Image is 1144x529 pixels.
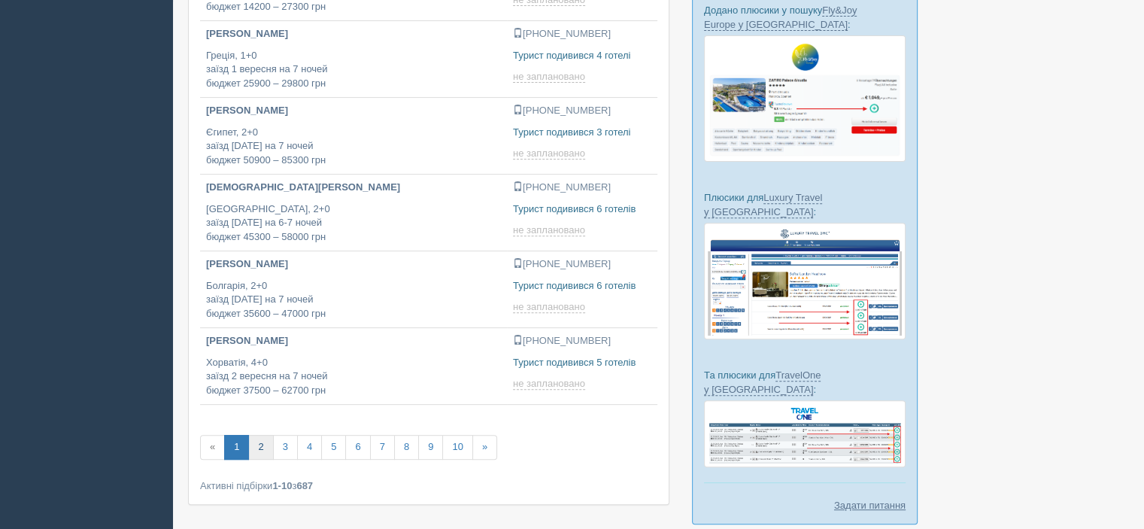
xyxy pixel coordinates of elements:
[513,257,651,272] p: [PHONE_NUMBER]
[206,202,501,245] p: [GEOGRAPHIC_DATA], 2+0 заїзд [DATE] на 6-7 ночей бюджет 45300 – 58000 грн
[513,49,651,63] p: Турист подивився 4 готелі
[513,71,588,83] a: не заплановано
[472,435,497,460] a: »
[206,27,501,41] p: [PERSON_NAME]
[206,49,501,91] p: Греція, 1+0 заїзд 1 вересня на 7 ночей бюджет 25900 – 29800 грн
[704,192,822,218] a: Luxury Travel у [GEOGRAPHIC_DATA]
[513,181,651,195] p: [PHONE_NUMBER]
[273,435,298,460] a: 3
[345,435,370,460] a: 6
[297,435,322,460] a: 4
[513,378,585,390] span: не заплановано
[370,435,395,460] a: 7
[272,480,292,491] b: 1-10
[418,435,443,460] a: 9
[513,147,585,160] span: не заплановано
[296,480,313,491] b: 687
[206,104,501,118] p: [PERSON_NAME]
[513,202,651,217] p: Турист подивився 6 готелів
[442,435,472,460] a: 10
[704,5,857,31] a: Fly&Joy Europe у [GEOGRAPHIC_DATA]
[321,435,346,460] a: 5
[513,378,588,390] a: не заплановано
[200,21,507,97] a: [PERSON_NAME] Греція, 1+0заїзд 1 вересня на 7 ночейбюджет 25900 – 29800 грн
[513,104,651,118] p: [PHONE_NUMBER]
[200,251,507,327] a: [PERSON_NAME] Болгарія, 2+0заїзд [DATE] на 7 ночейбюджет 35600 – 47000 грн
[513,126,651,140] p: Турист подивився 3 готелі
[513,147,588,160] a: не заплановано
[206,257,501,272] p: [PERSON_NAME]
[200,98,507,174] a: [PERSON_NAME] Єгипет, 2+0заїзд [DATE] на 7 ночейбюджет 50900 – 85300 грн
[394,435,419,460] a: 8
[206,126,501,168] p: Єгипет, 2+0 заїзд [DATE] на 7 ночей бюджет 50900 – 85300 грн
[704,190,906,219] p: Плюсики для :
[200,435,225,460] span: «
[704,400,906,467] img: travel-one-%D0%BF%D1%96%D0%B4%D0%B1%D1%96%D1%80%D0%BA%D0%B0-%D1%81%D1%80%D0%BC-%D0%B4%D0%BB%D1%8F...
[513,224,585,236] span: не заплановано
[513,301,585,313] span: не заплановано
[200,175,507,251] a: [DEMOGRAPHIC_DATA][PERSON_NAME] [GEOGRAPHIC_DATA], 2+0заїзд [DATE] на 6-7 ночейбюджет 45300 – 580...
[513,301,588,313] a: не заплановано
[834,498,906,512] a: Задати питання
[513,356,651,370] p: Турист подивився 5 готелів
[206,279,501,321] p: Болгарія, 2+0 заїзд [DATE] на 7 ночей бюджет 35600 – 47000 грн
[206,181,501,195] p: [DEMOGRAPHIC_DATA][PERSON_NAME]
[200,479,657,493] div: Активні підбірки з
[200,328,507,404] a: [PERSON_NAME] Хорватія, 4+0заїзд 2 вересня на 7 ночейбюджет 37500 – 62700 грн
[248,435,273,460] a: 2
[704,368,906,397] p: Та плюсики для :
[513,334,651,348] p: [PHONE_NUMBER]
[513,27,651,41] p: [PHONE_NUMBER]
[513,279,651,293] p: Турист подивився 6 готелів
[206,334,501,348] p: [PERSON_NAME]
[704,3,906,32] p: Додано плюсики у пошуку :
[704,223,906,339] img: luxury-travel-%D0%BF%D0%BE%D0%B4%D0%B1%D0%BE%D1%80%D0%BA%D0%B0-%D1%81%D1%80%D0%BC-%D0%B4%D0%BB%D1...
[704,369,821,396] a: TravelOne у [GEOGRAPHIC_DATA]
[206,356,501,398] p: Хорватія, 4+0 заїзд 2 вересня на 7 ночей бюджет 37500 – 62700 грн
[224,435,249,460] a: 1
[704,35,906,162] img: fly-joy-de-proposal-crm-for-travel-agency.png
[513,224,588,236] a: не заплановано
[513,71,585,83] span: не заплановано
